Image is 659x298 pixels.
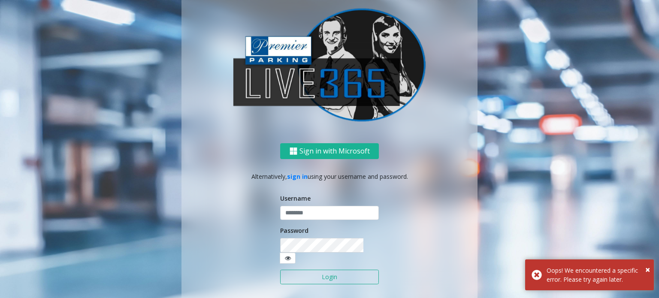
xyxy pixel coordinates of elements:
button: Login [280,270,379,284]
div: Oops! We encountered a specific error. Please try again later. [547,266,647,284]
span: × [645,264,650,275]
label: Password [280,226,308,235]
button: Close [645,263,650,276]
label: Username [280,194,311,203]
a: sign in [287,172,308,181]
button: Sign in with Microsoft [280,143,379,159]
p: Alternatively, using your username and password. [190,172,469,181]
